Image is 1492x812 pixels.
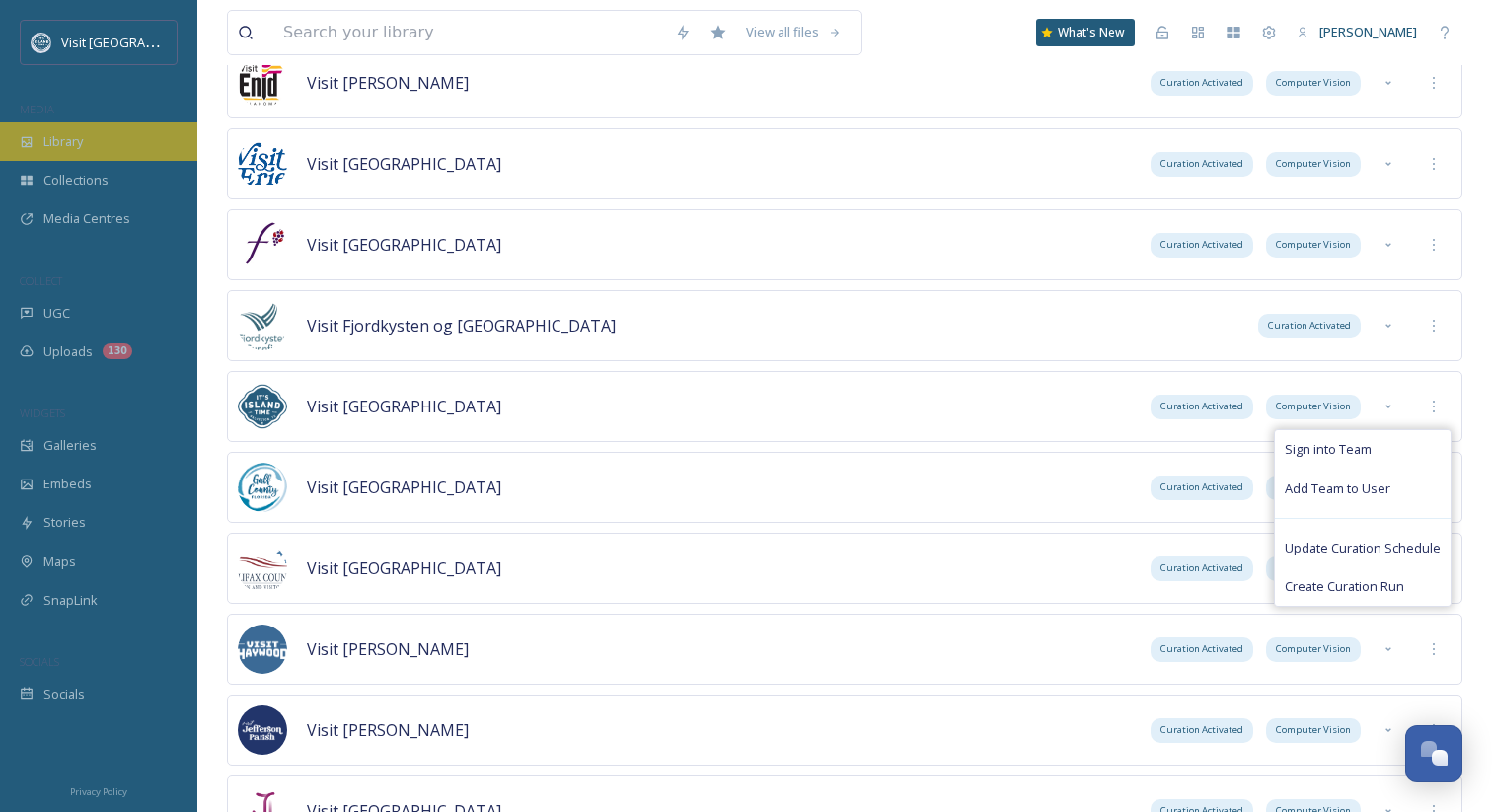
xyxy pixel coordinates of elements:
img: logo.png [32,33,51,52]
span: MEDIA [20,102,54,116]
span: COLLECT [20,273,62,288]
img: logo.png [238,382,287,431]
span: Media Centres [43,209,130,228]
span: Visit [GEOGRAPHIC_DATA] [307,396,501,417]
button: Open Chat [1405,725,1462,782]
img: download%20%282%29.png [238,463,287,512]
span: Curation Activated [1160,238,1243,252]
img: visitenid_logo.jpeg [238,58,287,108]
span: Visit [GEOGRAPHIC_DATA] [307,477,501,498]
span: Curation Activated [1268,319,1351,332]
img: logo.png [238,544,287,593]
span: Socials [43,685,85,703]
span: Add Team to User [1285,480,1390,498]
span: Maps [43,553,76,571]
span: Curation Activated [1160,157,1243,171]
span: Computer Vision [1276,238,1351,252]
span: Computer Vision [1276,723,1351,737]
img: FKS_M%C3%98RK_POS_V.png [238,301,287,350]
span: WIDGETS [20,406,65,420]
span: Collections [43,171,109,189]
span: Visit [PERSON_NAME] [307,72,469,94]
a: What's New [1036,19,1135,46]
span: Computer Vision [1276,642,1351,656]
span: Stories [43,513,86,532]
img: visitfairfieldca_logo.jpeg [238,220,287,269]
span: Privacy Policy [70,785,127,798]
img: unnamed.png [238,705,287,755]
span: Create Curation Run [1285,577,1404,596]
span: Galleries [43,436,97,455]
span: Computer Vision [1276,157,1351,171]
img: images.png [238,625,287,674]
span: Update Curation Schedule [1285,539,1441,557]
span: Curation Activated [1160,400,1243,413]
div: 130 [103,343,132,359]
span: Curation Activated [1160,642,1243,656]
span: Computer Vision [1276,76,1351,90]
input: Search your library [273,11,665,54]
span: Visit [GEOGRAPHIC_DATA] [307,153,501,175]
span: Library [43,132,83,151]
img: download%20%281%29.png [238,139,287,188]
span: Curation Activated [1160,480,1243,494]
span: Visit [GEOGRAPHIC_DATA] [307,557,501,579]
span: SnapLink [43,591,98,610]
span: Uploads [43,342,93,361]
span: Visit [GEOGRAPHIC_DATA] [61,33,214,51]
span: Visit Fjordkysten og [GEOGRAPHIC_DATA] [307,315,616,336]
span: Curation Activated [1160,723,1243,737]
span: UGC [43,304,70,323]
span: Visit [PERSON_NAME] [307,719,469,741]
span: SOCIALS [20,654,59,669]
span: Curation Activated [1160,76,1243,90]
span: Visit [GEOGRAPHIC_DATA] [307,234,501,256]
a: Privacy Policy [70,778,127,802]
span: [PERSON_NAME] [1319,23,1417,40]
span: Visit [PERSON_NAME] [307,638,469,660]
span: Embeds [43,475,92,493]
a: View all files [736,13,852,51]
span: Sign into Team [1285,440,1372,459]
a: [PERSON_NAME] [1287,13,1427,51]
span: Curation Activated [1160,561,1243,575]
span: Computer Vision [1276,400,1351,413]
